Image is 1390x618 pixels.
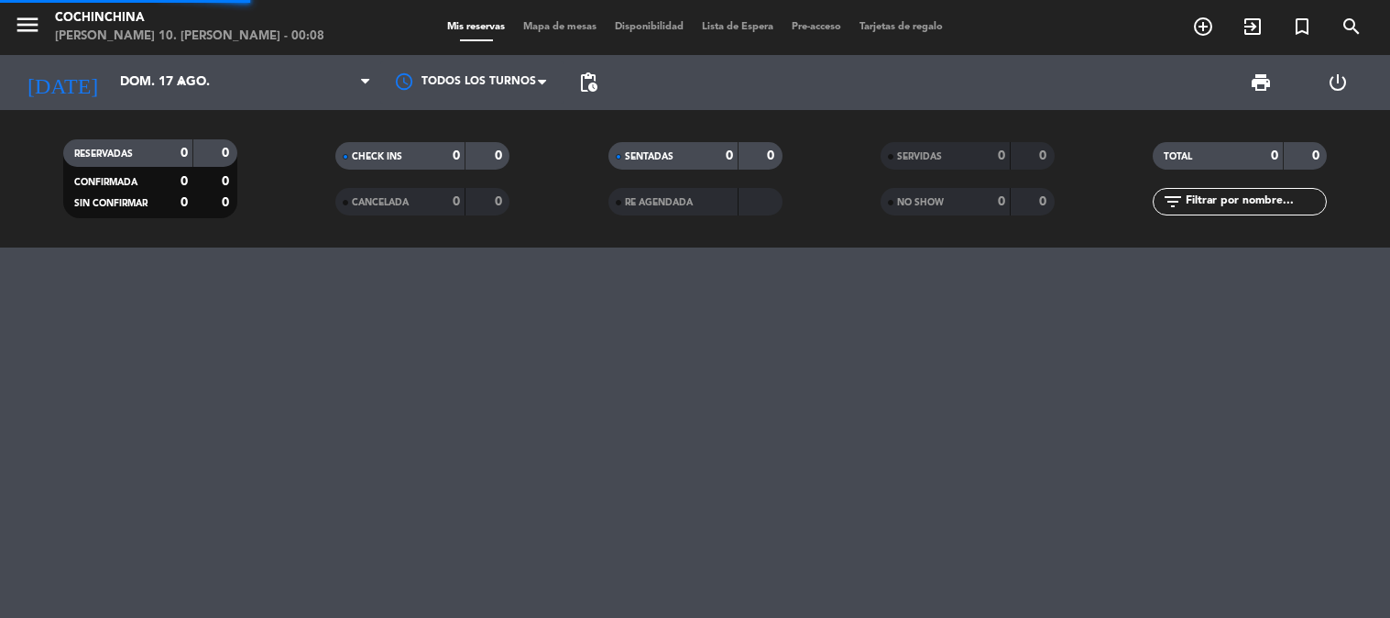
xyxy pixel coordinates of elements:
span: pending_actions [577,72,599,94]
i: search [1341,16,1363,38]
strong: 0 [181,175,188,188]
span: RE AGENDADA [625,198,693,207]
span: TOTAL [1164,152,1192,161]
i: turned_in_not [1291,16,1313,38]
i: exit_to_app [1242,16,1264,38]
i: menu [14,11,41,39]
i: filter_list [1162,191,1184,213]
span: NO SHOW [897,198,944,207]
strong: 0 [453,149,460,162]
span: Tarjetas de regalo [850,22,952,32]
strong: 0 [1312,149,1323,162]
span: CANCELADA [352,198,409,207]
span: SENTADAS [625,152,673,161]
strong: 0 [181,147,188,160]
strong: 0 [222,175,233,188]
strong: 0 [998,149,1005,162]
strong: 0 [495,149,506,162]
span: RESERVADAS [74,149,133,159]
div: Cochinchina [55,9,324,28]
i: add_circle_outline [1192,16,1214,38]
strong: 0 [726,149,733,162]
div: [PERSON_NAME] 10. [PERSON_NAME] - 00:08 [55,28,324,46]
strong: 0 [1039,149,1050,162]
span: CHECK INS [352,152,402,161]
strong: 0 [222,196,233,209]
i: power_settings_new [1327,72,1349,94]
i: [DATE] [14,62,111,103]
span: Disponibilidad [606,22,693,32]
button: menu [14,11,41,45]
strong: 0 [222,147,233,160]
div: LOG OUT [1299,55,1376,110]
span: Pre-acceso [783,22,850,32]
strong: 0 [453,195,460,208]
span: SIN CONFIRMAR [74,199,148,208]
i: arrow_drop_down [170,72,192,94]
span: CONFIRMADA [74,178,137,187]
strong: 0 [1039,195,1050,208]
strong: 0 [767,149,778,162]
span: SERVIDAS [897,152,942,161]
span: Mapa de mesas [514,22,606,32]
input: Filtrar por nombre... [1184,192,1326,212]
strong: 0 [181,196,188,209]
strong: 0 [1271,149,1278,162]
span: Lista de Espera [693,22,783,32]
span: print [1250,72,1272,94]
strong: 0 [998,195,1005,208]
strong: 0 [495,195,506,208]
span: Mis reservas [438,22,514,32]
